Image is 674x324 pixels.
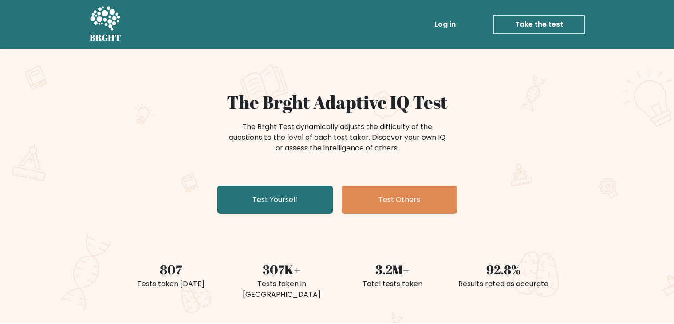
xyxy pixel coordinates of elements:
[121,91,554,113] h1: The Brght Adaptive IQ Test
[90,4,122,45] a: BRGHT
[453,279,554,289] div: Results rated as accurate
[431,16,459,33] a: Log in
[90,32,122,43] h5: BRGHT
[121,279,221,289] div: Tests taken [DATE]
[217,186,333,214] a: Test Yourself
[343,279,443,289] div: Total tests taken
[226,122,448,154] div: The Brght Test dynamically adjusts the difficulty of the questions to the level of each test take...
[232,279,332,300] div: Tests taken in [GEOGRAPHIC_DATA]
[493,15,585,34] a: Take the test
[342,186,457,214] a: Test Others
[232,260,332,279] div: 307K+
[453,260,554,279] div: 92.8%
[121,260,221,279] div: 807
[343,260,443,279] div: 3.2M+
